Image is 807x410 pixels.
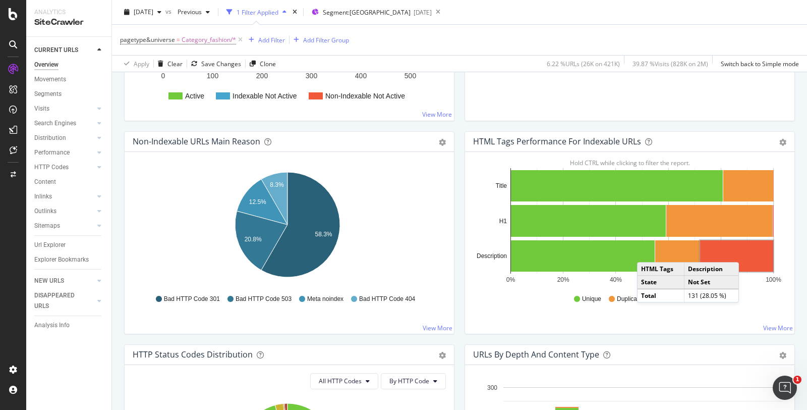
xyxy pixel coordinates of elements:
text: 8.3% [270,181,284,188]
span: 2025 Oct. 10th [134,8,153,16]
span: Unique [582,295,601,303]
td: 131 (28.05 %) [684,289,738,302]
a: Visits [34,104,94,114]
div: gear [779,139,786,146]
text: 100% [766,276,781,283]
a: View More [422,110,452,119]
a: View More [763,324,793,332]
a: Analysis Info [34,320,104,331]
a: Inlinks [34,191,94,202]
td: State [638,276,684,289]
text: Description [477,252,507,260]
div: Content [34,177,56,187]
button: [DATE] [120,4,165,20]
text: 58.3% [315,231,332,238]
text: 500 [405,72,417,80]
div: Performance [34,147,70,158]
text: 20.8% [245,236,262,243]
div: HTML Tags Performance for Indexable URLs [473,136,641,146]
div: Clear [167,59,183,68]
div: 1 Filter Applied [237,8,278,16]
div: gear [439,352,446,359]
div: Explorer Bookmarks [34,254,89,265]
button: By HTTP Code [381,373,446,389]
div: times [291,7,299,17]
button: Clone [246,56,276,72]
div: Add Filter [258,35,285,44]
a: CURRENT URLS [34,45,94,56]
a: Url Explorer [34,240,104,250]
div: Segments [34,89,62,99]
span: Bad HTTP Code 503 [236,295,292,303]
svg: A chart. [133,168,442,285]
text: 12.5% [249,198,266,206]
div: Analytics [34,8,103,17]
span: All HTTP Codes [319,377,362,385]
div: Clone [260,59,276,68]
div: HTTP Status Codes Distribution [133,349,253,360]
div: Url Explorer [34,240,66,250]
div: Overview [34,60,59,70]
div: DISAPPEARED URLS [34,290,85,312]
a: Search Engines [34,118,94,129]
svg: A chart. [473,168,783,285]
td: HTML Tags [638,263,684,276]
td: Description [684,263,738,276]
text: Non-Indexable Not Active [325,92,405,100]
text: 0% [506,276,515,283]
a: Explorer Bookmarks [34,254,104,265]
span: Bad HTTP Code 404 [359,295,415,303]
a: NEW URLS [34,276,94,286]
div: 6.22 % URLs ( 26K on 421K ) [547,59,620,68]
text: 20% [557,276,569,283]
a: Overview [34,60,104,70]
span: Bad HTTP Code 301 [164,295,220,303]
button: Add Filter [245,34,285,46]
button: Segment:[GEOGRAPHIC_DATA][DATE] [308,4,432,20]
span: 1 [793,376,801,384]
text: Active [185,92,204,100]
span: vs [165,7,174,15]
text: 300 [487,384,497,391]
button: Add Filter Group [290,34,349,46]
span: Duplicate [617,295,642,303]
div: Switch back to Simple mode [721,59,799,68]
a: View More [423,324,452,332]
div: Distribution [34,133,66,143]
div: SiteCrawler [34,17,103,28]
button: Switch back to Simple mode [717,56,799,72]
span: Previous [174,8,202,16]
td: Not Set [684,276,738,289]
div: 39.87 % Visits ( 828K on 2M ) [632,59,708,68]
div: Inlinks [34,191,52,202]
button: 1 Filter Applied [222,4,291,20]
div: Non-Indexable URLs Main Reason [133,136,260,146]
text: 100 [207,72,219,80]
text: 0 [161,72,165,80]
text: 200 [256,72,268,80]
div: gear [779,352,786,359]
span: By HTTP Code [389,377,429,385]
a: HTTP Codes [34,162,94,173]
span: Meta noindex [307,295,343,303]
text: Title [496,182,507,189]
text: H1 [499,218,507,225]
button: Clear [154,56,183,72]
button: Previous [174,4,214,20]
span: Category_fashion/* [182,33,236,47]
text: 40% [610,276,622,283]
div: Sitemaps [34,221,60,231]
div: gear [439,139,446,146]
div: Search Engines [34,118,76,129]
div: Analysis Info [34,320,70,331]
div: Add Filter Group [303,35,349,44]
div: Save Changes [201,59,241,68]
div: Movements [34,74,66,85]
div: Visits [34,104,49,114]
a: Content [34,177,104,187]
a: Outlinks [34,206,94,217]
button: Apply [120,56,149,72]
button: All HTTP Codes [310,373,378,389]
div: Outlinks [34,206,56,217]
